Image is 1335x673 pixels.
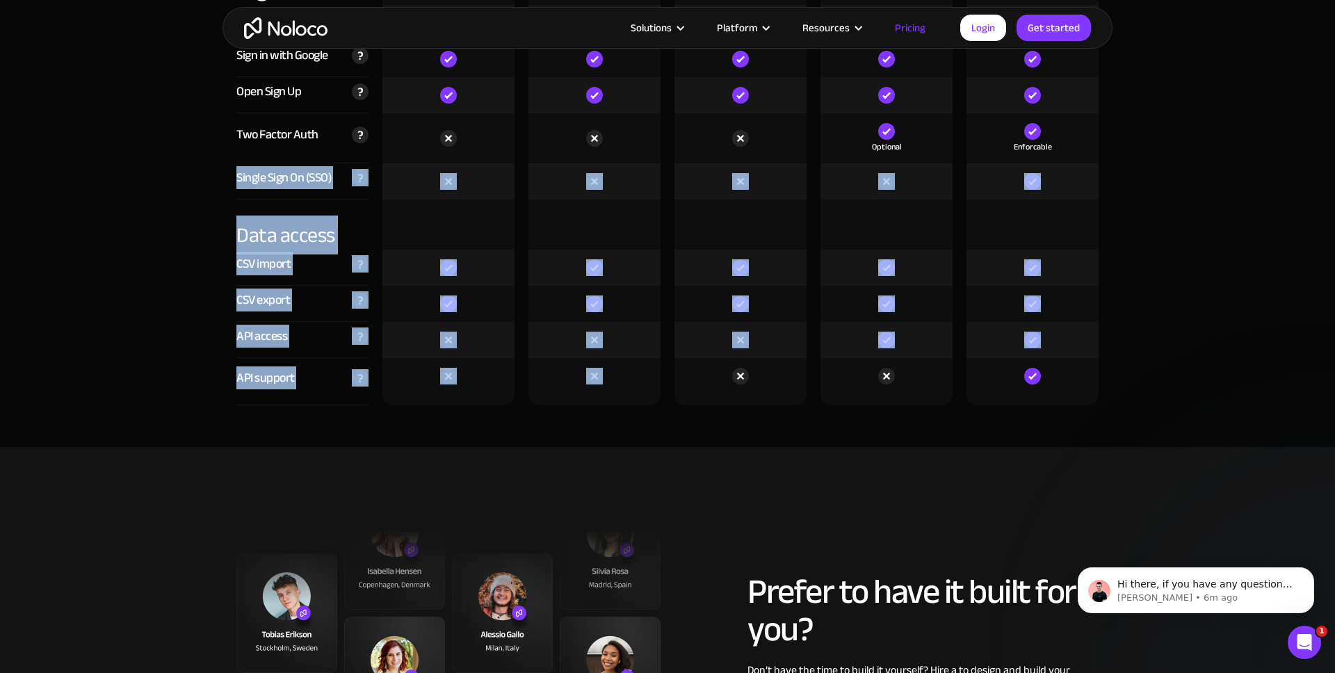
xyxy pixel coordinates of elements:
div: Ask a questionAI Agent and team can help [14,163,264,216]
div: Solutions [613,19,699,37]
div: Open Sign Up [236,81,301,102]
button: Messages [139,434,278,489]
div: Platform [699,19,785,37]
img: Profile image for Carlos [163,22,191,50]
div: Two Factor Auth [236,124,318,145]
div: Status: All systems operational [15,321,264,367]
div: Platform [717,19,757,37]
div: Resources [802,19,850,37]
a: Pricing FAQs [20,229,258,255]
div: Ask a question [29,175,233,190]
a: Pricing [877,19,943,37]
span: Home [54,469,85,478]
div: AI Agent and team can help [29,190,233,204]
div: API support [236,368,295,389]
div: Explore our Noloco Guides [29,261,233,275]
div: Watch our Video Tutorials [29,286,233,301]
span: 1 [1316,626,1327,637]
div: Single Sign On (SSO) [236,168,331,188]
a: Login [960,15,1006,41]
div: Sign in with Google [236,45,328,66]
div: Data access [236,200,369,250]
div: API access [236,326,287,347]
a: Get started [1017,15,1091,41]
p: Hi there 👋 [28,99,250,122]
div: Solutions [631,19,672,37]
h2: Prefer to have it built for you? [747,573,1099,648]
div: CSV import [236,254,291,275]
img: logo [28,26,50,49]
div: Pricing FAQs [29,235,233,250]
a: Explore our Noloco Guides [20,255,258,281]
div: Close [239,22,264,47]
span: Messages [185,469,233,478]
img: Profile image for Domhnall [136,22,164,50]
a: home [244,17,327,39]
div: Optional [872,140,902,154]
div: Status: All systems operational [58,336,250,351]
a: Watch our Video Tutorials [20,281,258,307]
div: Enforcable [1014,140,1052,154]
div: Resources [785,19,877,37]
iframe: Intercom notifications message [1057,538,1335,635]
div: CSV export [236,290,290,311]
iframe: Intercom live chat [1288,626,1321,659]
p: How can we help? [28,122,250,146]
img: Profile image for Caleb [189,22,217,50]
